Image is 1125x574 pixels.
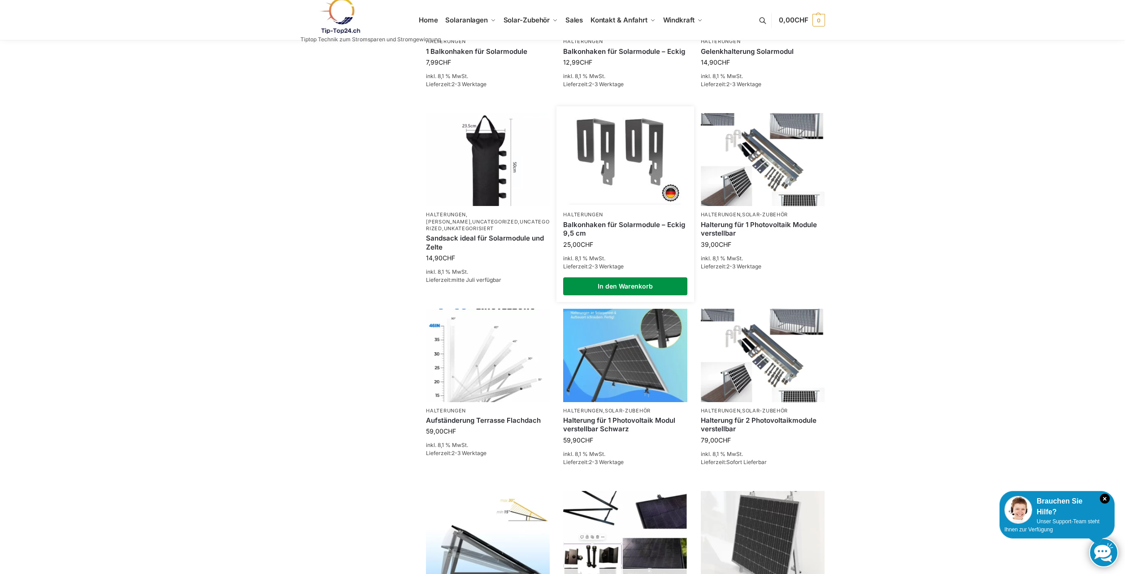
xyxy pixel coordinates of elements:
img: Balkonhaken eckig [565,114,686,205]
bdi: 25,00 [563,241,593,248]
a: Halterung für 1 Photovoltaik Modul verstellbar Schwarz [563,416,687,434]
span: 2-3 Werktage [726,81,761,88]
a: Sandsack ideal für Solarmodule und Zelte [426,234,550,251]
span: CHF [443,427,456,435]
p: inkl. 8,1 % MwSt. [563,450,687,458]
img: Solarpaneel Halterung Wand Lang Schwarz [563,309,687,402]
span: CHF [718,436,731,444]
span: Lieferzeit: [563,263,624,270]
p: inkl. 8,1 % MwSt. [426,441,550,449]
span: Solaranlagen [445,16,488,24]
a: Halterungen [426,38,466,44]
img: Customer service [1004,496,1032,524]
a: Balkonhaken für Solarmodule – Eckig 9,5 cm [563,220,687,238]
span: mitte Juli verfügbar [452,276,501,283]
span: CHF [580,58,592,66]
bdi: 12,99 [563,58,592,66]
a: Halterungen [701,38,741,44]
a: Uncategorized [472,219,518,225]
span: Sofort Lieferbar [726,459,767,465]
img: Halterung für 2 Photovoltaikmodule verstellbar [701,309,825,402]
span: 2-3 Werktage [589,263,624,270]
a: In den Warenkorb legen: „Balkonhaken für Solarmodule - Eckig 9,5 cm“ [563,277,687,295]
a: Unkategorisiert [444,225,494,232]
p: inkl. 8,1 % MwSt. [426,268,550,276]
span: CHF [719,241,731,248]
div: Brauchen Sie Hilfe? [1004,496,1110,517]
a: Solar-Zubehör [605,407,651,414]
a: 1 Balkonhaken für Solarmodule [426,47,550,56]
a: [PERSON_NAME] [426,219,470,225]
p: , [701,211,825,218]
a: Halterungen [563,407,603,414]
span: Lieferzeit: [426,81,486,88]
span: 0 [812,14,825,26]
a: Halterungen [563,211,603,218]
p: , [563,407,687,414]
span: CHF [581,241,593,248]
a: Aufständerung Terrasse Flachdach [426,416,550,425]
img: Sandsäcke zu Beschwerung Camping, Schirme, Pavilions-Solarmodule [426,113,550,206]
a: Solar-Zubehör [742,407,788,414]
span: CHF [581,436,593,444]
p: inkl. 8,1 % MwSt. [701,450,825,458]
span: CHF [795,16,808,24]
img: Die optimierte Produktbeschreibung könnte wie folgt lauten: Flexibles Montagesystem für Solarpaneele [426,309,550,402]
span: CHF [443,254,455,262]
a: Uncategorized [426,219,549,232]
span: Kontakt & Anfahrt [591,16,647,24]
a: Halterungen [701,211,741,218]
span: Lieferzeit: [701,263,761,270]
span: Unser Support-Team steht Ihnen zur Verfügung [1004,518,1099,533]
bdi: 79,00 [701,436,731,444]
a: Balkonhaken für Solarmodule – Eckig [563,47,687,56]
p: inkl. 8,1 % MwSt. [701,254,825,263]
a: Gelenkhalterung Solarmodul [701,47,825,56]
span: CHF [439,58,451,66]
i: Schließen [1100,494,1110,504]
p: inkl. 8,1 % MwSt. [563,72,687,80]
p: inkl. 8,1 % MwSt. [426,72,550,80]
a: Halterungen [563,38,603,44]
span: Lieferzeit: [701,459,767,465]
p: Tiptop Technik zum Stromsparen und Stromgewinnung [300,37,441,42]
p: , , , , [426,211,550,232]
bdi: 7,99 [426,58,451,66]
p: , [701,407,825,414]
span: 2-3 Werktage [726,263,761,270]
a: Halterung für 1 Photovoltaik Module verstellbar [701,220,825,238]
span: 2-3 Werktage [452,450,486,456]
span: Lieferzeit: [563,459,624,465]
bdi: 59,00 [426,427,456,435]
span: 2-3 Werktage [589,81,624,88]
a: Halterungen [701,407,741,414]
span: Lieferzeit: [426,450,486,456]
span: 2-3 Werktage [589,459,624,465]
a: Halterungen [426,407,466,414]
a: Solar-Zubehör [742,211,788,218]
bdi: 59,90 [563,436,593,444]
span: 0,00 [779,16,808,24]
p: inkl. 8,1 % MwSt. [701,72,825,80]
p: inkl. 8,1 % MwSt. [563,254,687,263]
span: Lieferzeit: [426,276,501,283]
span: Solar-Zubehör [504,16,550,24]
span: Sales [565,16,583,24]
bdi: 14,90 [426,254,455,262]
span: Lieferzeit: [563,81,624,88]
img: Halterung für 1 Photovoltaik Module verstellbar [701,113,825,206]
span: Lieferzeit: [701,81,761,88]
a: 0,00CHF 0 [779,7,825,34]
a: Halterungen [426,211,466,218]
bdi: 39,00 [701,241,731,248]
span: CHF [717,58,730,66]
a: Halterung für 2 Photovoltaikmodule verstellbar [701,416,825,434]
span: Windkraft [663,16,695,24]
bdi: 14,90 [701,58,730,66]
